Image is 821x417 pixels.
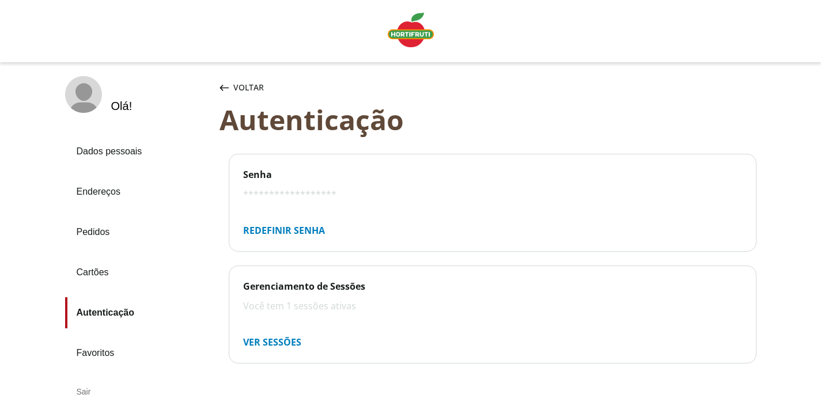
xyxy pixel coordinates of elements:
button: Dados pessoais [217,76,271,99]
div: Sair [65,378,210,405]
a: Favoritos [65,338,210,369]
div: Gerenciamento de Sessões [243,280,742,293]
a: Logo [383,8,438,54]
span: Dados pessoais [233,82,268,93]
a: Dados pessoais [65,136,210,167]
button: Ver sessões [234,331,311,354]
div: Você tem 1 sessões ativas [243,300,742,312]
div: Autenticação [220,104,756,135]
img: Logo [388,13,434,47]
div: Olá ! [111,100,133,113]
a: Cartões [65,257,210,288]
a: Pedidos [65,217,210,248]
button: Redefinir senha [234,219,334,242]
a: Autenticação [65,297,210,328]
a: Endereços [65,176,210,207]
div: Senha [243,168,742,181]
